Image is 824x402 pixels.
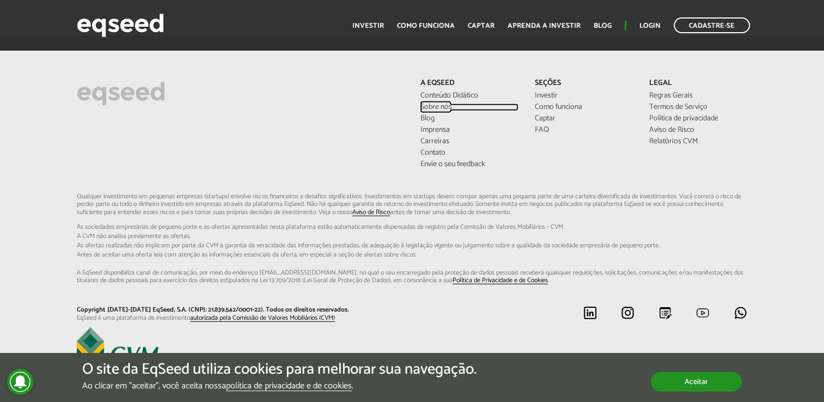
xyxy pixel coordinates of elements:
[649,103,747,111] a: Termos de Serviço
[352,22,384,29] a: Investir
[82,381,477,391] p: Ao clicar em "aceitar", você aceita nossa .
[77,233,747,240] span: A CVM não analisa previamente as ofertas.
[649,138,747,145] a: Relatórios CVM
[420,79,518,88] p: A EqSeed
[77,193,747,285] p: Qualquer investimento em pequenas empresas (startups) envolve riscos financeiros e desafios signi...
[420,126,518,134] a: Imprensa
[649,126,747,134] a: Aviso de Risco
[535,126,633,134] a: FAQ
[453,277,548,284] a: Política de Privacidade e de Cookies
[535,79,633,88] p: Seções
[658,306,672,320] img: blog.svg
[583,306,597,320] img: linkedin.svg
[77,11,164,40] img: EqSeed
[649,92,747,100] a: Regras Gerais
[639,22,661,29] a: Login
[77,314,404,322] p: EqSeed é uma plataforma de investimento
[535,103,633,111] a: Como funciona
[420,149,518,157] a: Contato
[649,79,747,88] p: Legal
[594,22,612,29] a: Blog
[420,92,518,100] a: Conteúdo Didático
[77,242,747,249] span: As ofertas realizadas não implicam por parte da CVM a garantia da veracidade das informações p...
[226,382,352,391] a: política de privacidade e de cookies
[190,315,335,322] a: autorizada pela Comissão de Valores Mobiliários (CVM)
[651,372,742,392] button: Aceitar
[352,209,390,216] a: Aviso de Risco
[420,138,518,145] a: Carreiras
[397,22,455,29] a: Como funciona
[508,22,581,29] a: Aprenda a investir
[77,306,404,314] p: Copyright [DATE]-[DATE] EqSeed, S.A. (CNPJ: 21.839.542/0001-22). Todos os direitos reservados.
[420,103,518,111] a: Sobre nós
[420,115,518,123] a: Blog
[77,224,747,230] span: As sociedades empresárias de pequeno porte e as ofertas apresentadas nesta plataforma estão aut...
[535,115,633,123] a: Captar
[468,22,495,29] a: Captar
[420,161,518,168] a: Envie o seu feedback
[77,252,747,258] span: Antes de aceitar uma oferta leia com atenção as informações essenciais da oferta, em especial...
[649,115,747,123] a: Política de privacidade
[77,327,158,371] img: EqSeed é uma plataforma de investimento autorizada pela Comissão de Valores Mobiliários (CVM)
[734,306,747,320] img: whatsapp.svg
[77,79,165,108] img: EqSeed Logo
[696,306,710,320] img: youtube.svg
[535,92,633,100] a: Investir
[621,306,634,320] img: instagram.svg
[674,17,750,33] a: Cadastre-se
[82,361,477,378] h5: O site da EqSeed utiliza cookies para melhorar sua navegação.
